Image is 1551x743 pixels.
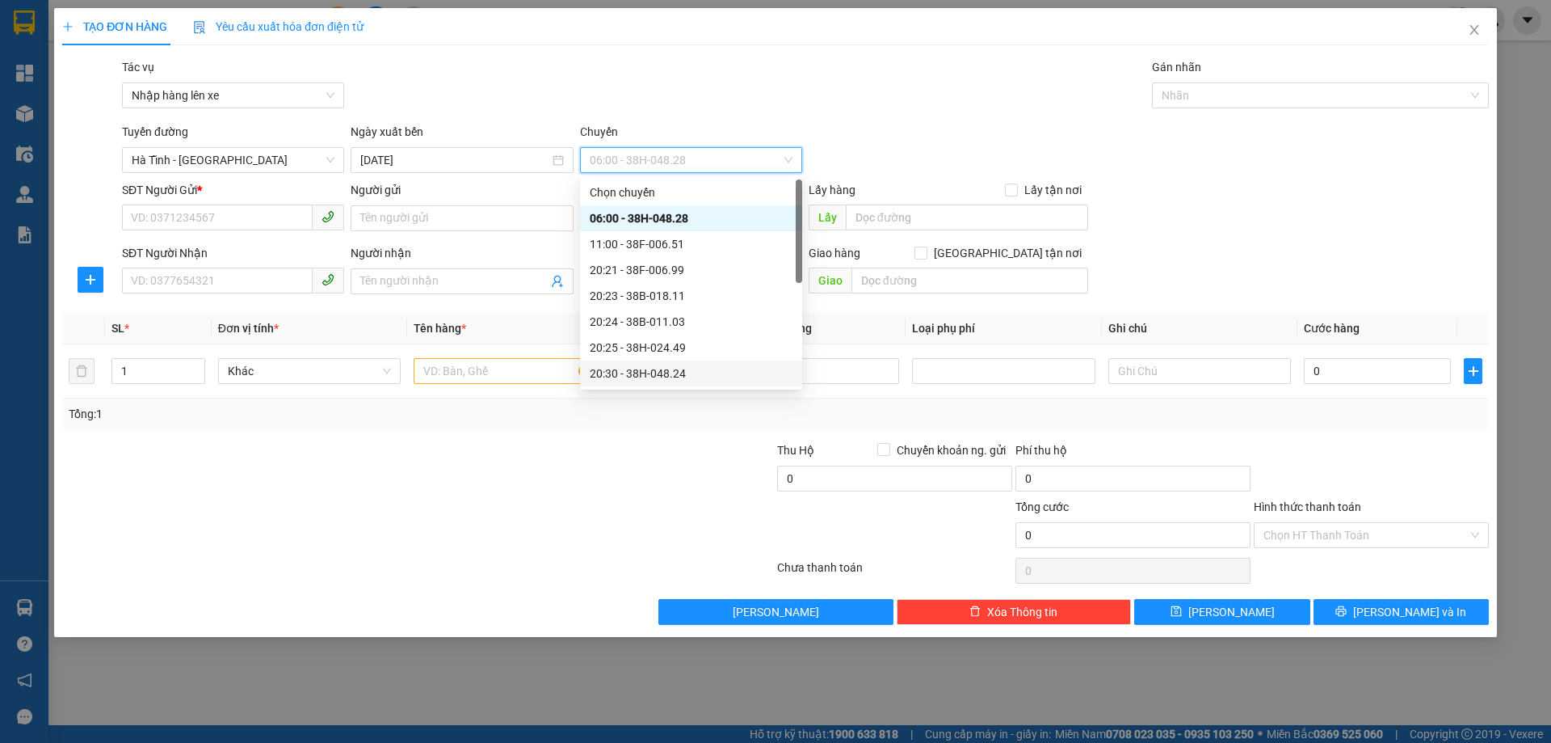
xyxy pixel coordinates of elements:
span: Xóa Thông tin [987,603,1057,621]
span: printer [1335,606,1347,618]
span: Decrease Value [187,371,204,383]
span: plus [78,273,103,286]
div: SĐT Người Nhận [122,244,344,262]
th: Ghi chú [1102,313,1297,344]
span: 06:00 - 38H-048.28 [590,148,792,172]
div: Tổng: 1 [69,405,599,423]
button: deleteXóa Thông tin [897,599,1132,625]
span: Lấy hàng [809,184,855,196]
input: Dọc đường [846,205,1088,230]
div: Tuyến đường [122,123,344,147]
span: Yêu cầu xuất hóa đơn điện tử [193,20,364,33]
span: Giao hàng [809,247,860,260]
button: printer[PERSON_NAME] và In [1314,599,1489,625]
th: Loại phụ phí [906,313,1101,344]
span: user-add [551,275,564,288]
button: Close [1452,8,1497,53]
button: delete [69,358,95,384]
div: Chọn chuyến [580,179,802,205]
button: plus [78,267,103,293]
div: Người nhận [351,244,573,262]
div: Người gửi [351,181,573,199]
input: 0 [752,358,899,384]
span: phone [322,273,334,286]
div: Chọn chuyến [590,184,792,201]
span: down [191,373,201,382]
span: Lấy [809,205,846,230]
label: Tác vụ [122,61,154,74]
label: Hình thức thanh toán [1254,500,1361,513]
div: 20:24 - 38B-011.03 [590,313,792,331]
div: 11:00 - 38F-006.51 [590,235,792,253]
img: icon [193,21,206,34]
div: 20:21 - 38F-006.99 [590,261,792,279]
div: 20:23 - 38B-018.11 [590,287,792,305]
span: [PERSON_NAME] [733,603,819,621]
span: plus [62,21,74,32]
div: 06:00 - 38H-048.28 [590,209,792,227]
span: Thu Hộ [777,444,814,457]
span: SL [111,322,124,335]
div: Ngày xuất bến [351,123,573,147]
span: delete [969,606,981,618]
span: Tên hàng [414,322,466,335]
button: save[PERSON_NAME] [1134,599,1309,625]
span: Tổng cước [1015,500,1069,513]
span: plus [1465,365,1481,378]
span: [PERSON_NAME] và In [1353,603,1466,621]
span: Cước hàng [1304,322,1360,335]
span: close-circle [326,91,335,100]
span: [PERSON_NAME] [1188,603,1275,621]
div: Chuyến [580,123,802,147]
input: Ghi Chú [1108,358,1291,384]
span: Lấy tận nơi [1018,181,1088,199]
span: Nhập hàng lên xe [132,83,334,108]
input: VD: Bàn, Ghế [414,358,596,384]
div: SĐT Người Gửi [122,181,344,199]
span: TẠO ĐƠN HÀNG [62,20,167,33]
input: Dọc đường [851,268,1088,293]
div: Phí thu hộ [1015,441,1250,466]
div: 20:25 - 38H-024.49 [590,339,792,357]
span: save [1171,606,1182,618]
span: Đơn vị tính [218,322,279,335]
label: Gán nhãn [1152,61,1201,74]
span: close [1468,23,1481,36]
span: Increase Value [187,359,204,371]
span: up [191,361,201,371]
button: [PERSON_NAME] [658,599,893,625]
button: plus [1464,358,1482,384]
span: Khác [228,359,391,383]
div: 20:30 - 38H-048.24 [590,365,792,382]
span: [GEOGRAPHIC_DATA] tận nơi [927,244,1088,262]
span: Hà Tĩnh - Hà Nội [132,148,334,172]
span: phone [322,210,334,223]
span: Giao [809,268,851,293]
span: Chuyển khoản ng. gửi [890,441,1012,459]
input: 11/08/2025 [360,151,549,169]
div: Chưa thanh toán [775,559,1014,587]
